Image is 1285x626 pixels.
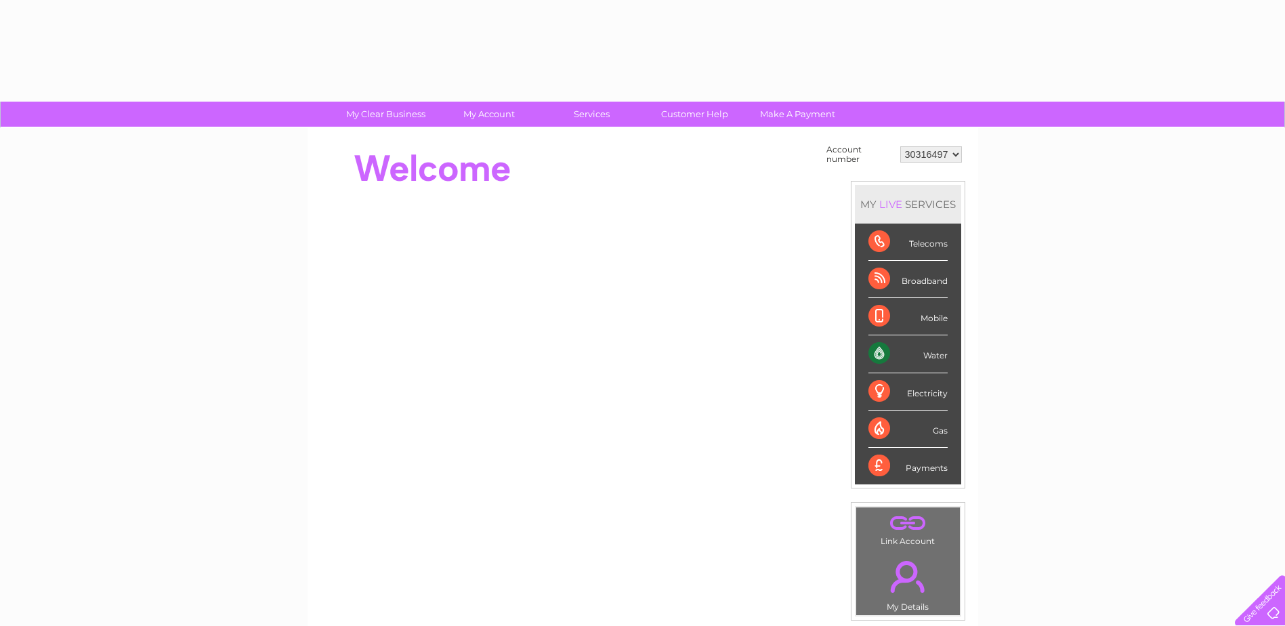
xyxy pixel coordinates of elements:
div: Broadband [868,261,948,298]
div: Telecoms [868,224,948,261]
a: . [860,553,956,600]
div: Electricity [868,373,948,411]
div: Payments [868,448,948,484]
td: Link Account [856,507,961,549]
div: Gas [868,411,948,448]
div: LIVE [877,198,905,211]
a: My Account [433,102,545,127]
td: Account number [823,142,897,167]
a: Customer Help [639,102,751,127]
td: My Details [856,549,961,616]
div: MY SERVICES [855,185,961,224]
a: My Clear Business [330,102,442,127]
div: Water [868,335,948,373]
div: Mobile [868,298,948,335]
a: Make A Payment [742,102,854,127]
a: Services [536,102,648,127]
a: . [860,511,956,535]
